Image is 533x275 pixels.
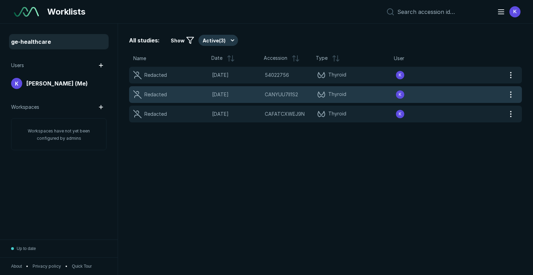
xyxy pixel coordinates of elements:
[11,240,36,257] button: Up to date
[264,54,287,63] span: Accession
[328,71,346,79] span: Thyroid
[211,54,222,63] span: Date
[129,86,505,103] a: Redacted[DATE]CANYUU7II1S2Thyroidavatar-name
[28,128,90,141] span: Workspaces have not yet been configured by admins
[11,78,22,89] div: avatar-name
[26,79,88,88] span: [PERSON_NAME] (Me)
[144,110,167,118] div: Redacted
[17,245,36,252] span: Up to date
[65,263,68,269] span: •
[47,6,85,18] span: Worklists
[212,71,260,79] span: [DATE]
[396,71,404,79] div: avatar-name
[396,110,404,118] div: avatar-name
[394,55,404,62] span: User
[265,110,305,118] span: CAFATCXWEJ9N
[265,91,298,98] span: CANYUU7II1S2
[399,72,401,78] span: K
[10,35,108,49] a: ge-healthcare
[144,91,167,98] div: Redacted
[198,35,238,46] button: Active(3)
[72,263,92,269] button: Quick Tour
[212,110,260,118] span: [DATE]
[26,263,28,269] span: •
[11,103,39,111] span: Workspaces
[133,55,146,62] span: Name
[397,8,489,15] input: Search accession id…
[11,4,42,19] a: See-Mode Logo
[171,37,185,44] span: Show
[11,38,51,46] span: ge-healthcare
[129,106,505,122] a: Redacted[DATE]CAFATCXWEJ9NThyroidavatar-name
[129,67,505,83] a: Redacted[DATE]54022756Thyroidavatar-name
[129,36,160,45] span: All studies:
[316,54,328,63] span: Type
[328,110,346,118] span: Thyroid
[513,8,517,15] span: K
[14,7,39,17] img: See-Mode Logo
[493,5,522,19] button: avatar-name
[396,90,404,99] div: avatar-name
[212,91,260,98] span: [DATE]
[265,71,289,79] span: 54022756
[15,80,18,87] span: K
[10,76,108,90] a: avatar-name[PERSON_NAME] (Me)
[144,71,167,79] div: Redacted
[399,111,401,117] span: K
[509,6,521,17] div: avatar-name
[11,263,22,269] button: About
[399,91,401,98] span: K
[328,90,346,99] span: Thyroid
[33,263,61,269] a: Privacy policy
[11,62,24,69] span: Users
